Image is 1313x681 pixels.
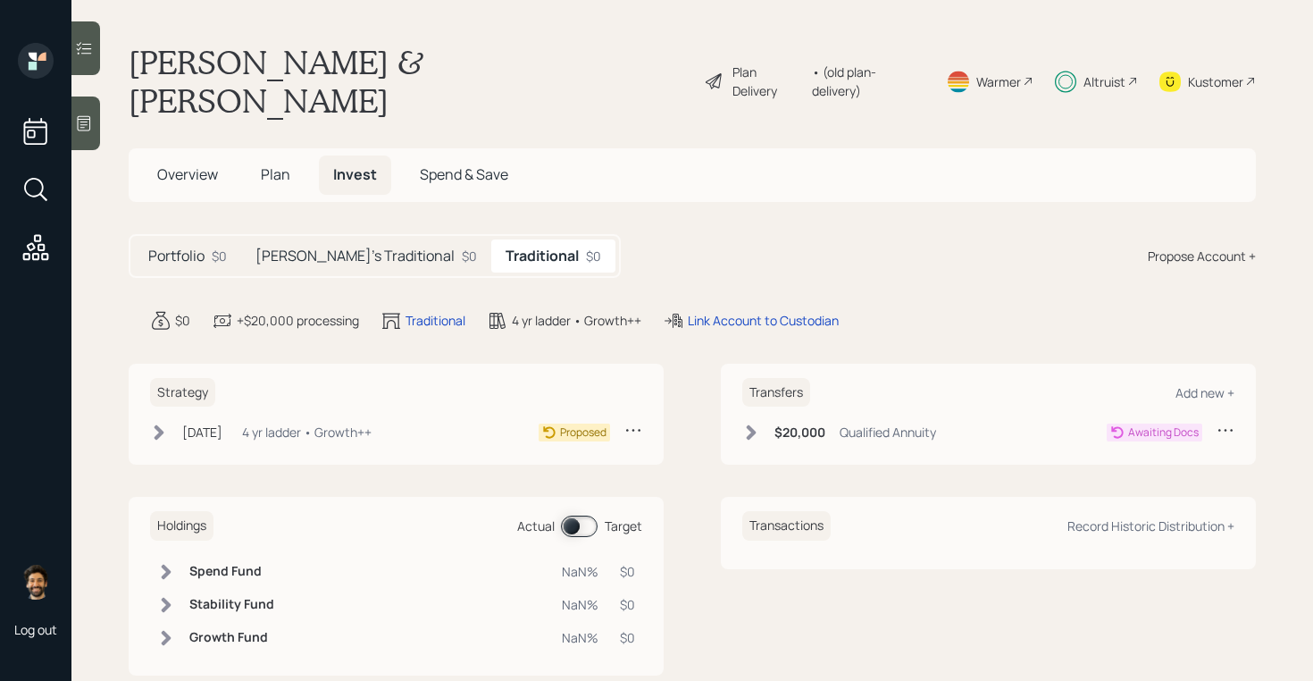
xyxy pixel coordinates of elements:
div: • (old plan-delivery) [812,63,924,100]
div: [DATE] [182,423,222,441]
div: $0 [620,595,635,614]
div: Awaiting Docs [1128,425,1199,441]
div: Plan Delivery [732,63,803,100]
div: Kustomer [1188,72,1243,91]
div: Warmer [976,72,1021,91]
h6: Growth Fund [189,630,274,645]
div: +$20,000 processing [237,311,359,330]
h6: Stability Fund [189,597,274,612]
div: NaN% [562,562,598,581]
h1: [PERSON_NAME] & [PERSON_NAME] [129,43,690,120]
div: Actual [517,517,555,535]
span: Invest [333,164,377,184]
div: Record Historic Distribution + [1067,517,1234,534]
span: Plan [261,164,290,184]
div: $0 [462,247,477,265]
h6: Spend Fund [189,564,274,579]
div: Qualified Annuity [840,423,936,441]
h5: Traditional [506,248,579,265]
img: eric-schwartz-headshot.png [18,564,54,600]
div: 4 yr ladder • Growth++ [242,423,372,441]
div: $0 [212,247,227,265]
div: Traditional [406,311,465,330]
h6: $20,000 [774,425,825,441]
h5: Portfolio [148,248,205,265]
span: Spend & Save [420,164,508,184]
span: Overview [157,164,218,184]
div: $0 [620,562,635,581]
div: Target [605,517,642,535]
div: NaN% [562,595,598,614]
div: Proposed [560,425,606,441]
h6: Holdings [150,511,213,541]
h6: Transactions [742,511,831,541]
h6: Transfers [742,378,810,408]
div: Add new + [1175,384,1234,401]
div: 4 yr ladder • Growth++ [512,311,641,330]
div: NaN% [562,628,598,647]
div: Log out [14,621,57,638]
div: $0 [175,311,190,330]
div: $0 [586,247,601,265]
div: Propose Account + [1148,247,1256,265]
div: $0 [620,628,635,647]
h6: Strategy [150,378,215,408]
div: Altruist [1083,72,1125,91]
h5: [PERSON_NAME]'s Traditional [255,248,455,265]
div: Link Account to Custodian [688,311,839,330]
